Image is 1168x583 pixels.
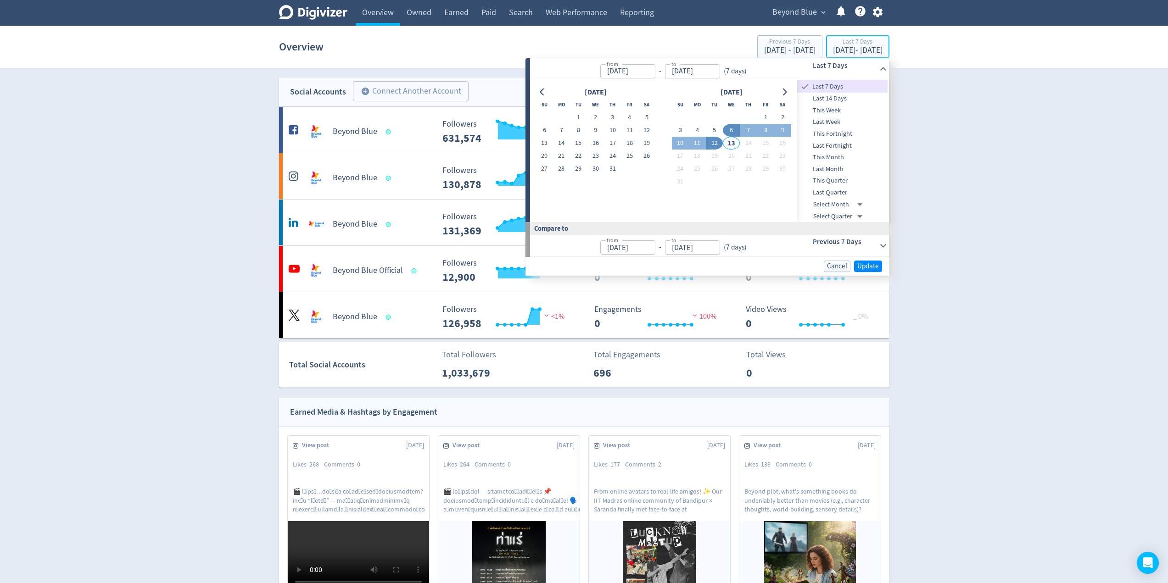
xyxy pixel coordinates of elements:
[797,80,888,222] nav: presets
[411,268,419,273] span: Data last synced: 13 Aug 2025, 2:01am (AEST)
[813,199,866,211] div: Select Month
[460,460,469,468] span: 264
[638,137,655,150] button: 19
[587,111,604,124] button: 2
[671,236,676,244] label: to
[797,140,888,152] div: Last Fortnight
[307,169,325,187] img: Beyond Blue undefined
[813,236,876,247] h6: Previous 7 Days
[718,86,745,99] div: [DATE]
[530,58,889,80] div: from-to(7 days)Last 7 Days
[279,200,889,245] a: Beyond Blue undefinedBeyond Blue Followers --- Followers 131,369 <1% Engagements 435 Engagements ...
[797,152,888,162] span: This Month
[757,162,774,175] button: 29
[386,222,393,227] span: Data last synced: 12 Aug 2025, 3:01pm (AEST)
[826,35,889,58] button: Last 7 Days[DATE]- [DATE]
[621,150,638,162] button: 25
[594,487,725,513] p: From online avatars to real-life amigos! ✨ Our IIT Madras online community of Bandipur × Saranda ...
[638,124,655,137] button: 12
[707,441,725,450] span: [DATE]
[621,111,638,124] button: 4
[438,120,576,144] svg: Followers ---
[797,188,888,198] span: Last Quarter
[672,98,689,111] th: Sunday
[530,80,889,222] div: from-to(7 days)Last 7 Days
[333,172,377,183] h5: Beyond Blue
[658,460,661,468] span: 2
[346,83,469,101] a: Connect Another Account
[761,460,771,468] span: 133
[740,150,757,162] button: 21
[590,305,727,329] svg: Engagements 0
[769,5,828,20] button: Beyond Blue
[757,35,822,58] button: Previous 7 Days[DATE] - [DATE]
[757,98,774,111] th: Friday
[406,441,424,450] span: [DATE]
[542,312,564,321] span: <1%
[621,124,638,137] button: 11
[813,211,866,222] div: Select Quarter
[603,441,635,450] span: View post
[536,86,549,99] button: Go to previous month
[279,292,889,338] a: Beyond Blue undefinedBeyond Blue Followers --- Followers 126,958 <1% Engagements 0 Engagements 0 ...
[853,312,868,321] span: _ 0%
[453,441,485,450] span: View post
[723,137,740,150] button: 13
[764,46,816,55] div: [DATE] - [DATE]
[542,312,551,319] img: negative-performance.svg
[740,137,757,150] button: 14
[638,111,655,124] button: 5
[757,137,774,150] button: 15
[672,137,689,150] button: 10
[672,150,689,162] button: 17
[858,441,876,450] span: [DATE]
[553,150,570,162] button: 21
[746,365,799,381] p: 0
[553,162,570,175] button: 28
[438,259,576,283] svg: Followers ---
[774,162,791,175] button: 30
[587,137,604,150] button: 16
[582,86,609,99] div: [DATE]
[706,162,723,175] button: 26
[689,98,706,111] th: Monday
[797,94,888,104] span: Last 14 Days
[625,460,666,469] div: Comments
[604,150,621,162] button: 24
[610,460,620,468] span: 177
[689,150,706,162] button: 18
[279,32,324,61] h1: Overview
[536,137,553,150] button: 13
[706,137,723,150] button: 12
[757,150,774,162] button: 22
[757,111,774,124] button: 1
[536,162,553,175] button: 27
[443,487,623,513] p: 🎬 loัipsัdol — sitametcoิ่adiิ่el้s 📌doeiusmodุtemp่incididuntu็l e do่ma้al้e! 🗣️aูmiุven่quisn้...
[774,150,791,162] button: 23
[1137,552,1159,574] div: Open Intercom Messenger
[530,235,889,257] div: from-to(7 days)Previous 7 Days
[279,153,889,199] a: Beyond Blue undefinedBeyond Blue Followers --- Followers 130,878 <1% Engagements 153 Engagements ...
[570,98,587,111] th: Tuesday
[361,87,370,96] span: add_circle
[307,122,325,141] img: Beyond Blue undefined
[438,212,576,237] svg: Followers ---
[302,441,334,450] span: View post
[778,86,791,99] button: Go to next month
[833,46,883,55] div: [DATE] - [DATE]
[324,460,365,469] div: Comments
[690,312,716,321] span: 100%
[593,349,660,361] p: Total Engagements
[604,124,621,137] button: 10
[797,105,888,116] span: This Week
[797,129,888,139] span: This Fortnight
[570,124,587,137] button: 8
[833,39,883,46] div: Last 7 Days
[740,162,757,175] button: 28
[353,81,469,101] button: Connect Another Account
[720,242,747,253] div: ( 7 days )
[723,98,740,111] th: Wednesday
[720,66,750,77] div: ( 7 days )
[741,305,879,329] svg: Video Views 0
[706,98,723,111] th: Tuesday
